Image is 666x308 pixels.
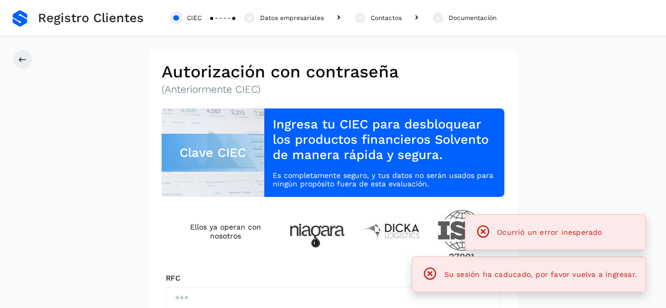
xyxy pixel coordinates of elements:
[162,134,265,172] div: Clave CIEC
[497,228,602,236] span: Ocurrió un error inesperado
[162,62,505,82] h2: Autorización con contraseña
[449,13,496,23] div: Documentación
[187,13,202,23] div: CIEC
[162,84,505,96] p: (Anteriormente CIEC)
[38,11,144,26] span: Registro Clientes
[166,274,501,283] label: RFC
[260,13,324,23] div: Datos empresariales
[178,223,273,241] h4: Ellos ya operan con nosotros
[444,270,637,279] span: Su sesión ha caducado, por favor vuelva a ingresar.
[438,210,488,261] img: ISO
[290,224,345,247] img: Niagara
[273,171,496,189] p: Es completamente seguro, y tus datos no serán usados para ningún propósito fuera de esta evaluación.
[362,222,421,240] img: Dicka logistics
[273,117,496,162] h3: Ingresa tu CIEC para desbloquear los productos financieros Solvento de manera rápida y segura.
[371,13,402,23] div: Contactos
